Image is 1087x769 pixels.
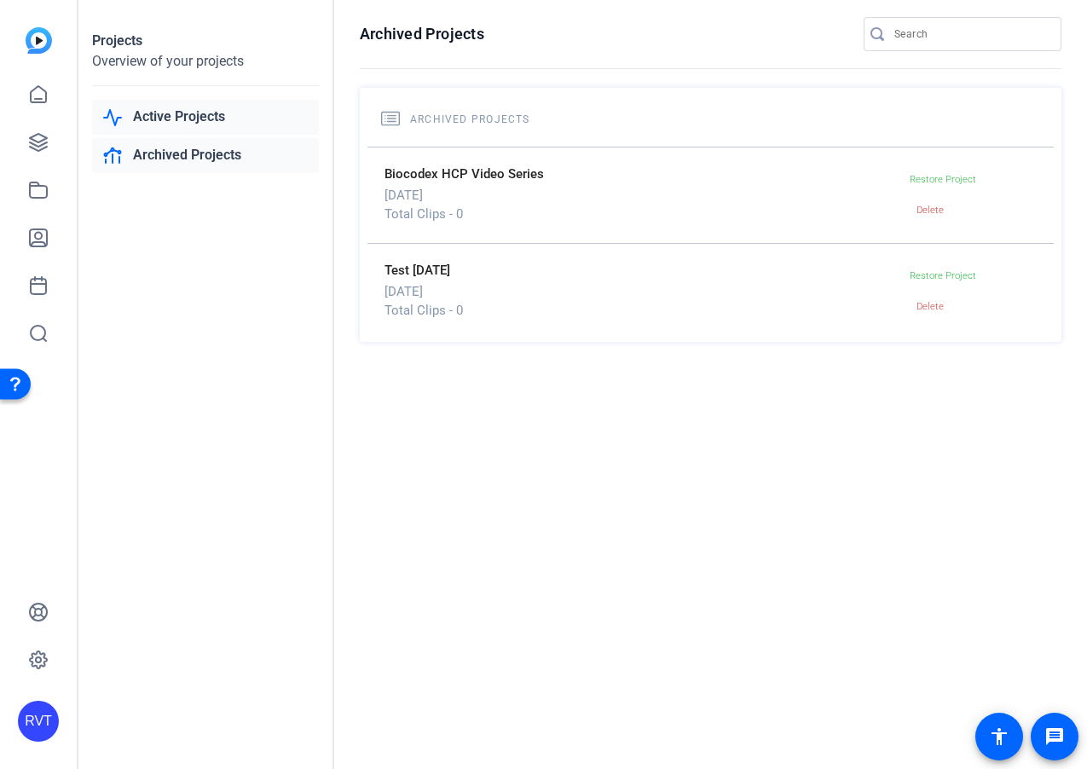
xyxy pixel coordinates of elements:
[894,24,1048,44] input: Search
[384,205,903,224] p: Total Clips - 0
[92,31,319,51] div: Projects
[903,195,957,226] button: Delete
[381,109,1040,130] h2: Archived Projects
[910,270,976,281] span: Restore Project
[916,301,944,312] span: Delete
[384,165,903,184] p: Biocodex HCP Video Series
[910,174,976,185] span: Restore Project
[92,100,319,135] a: Active Projects
[903,165,983,195] button: Restore Project
[384,282,903,302] p: [DATE]
[916,205,944,216] span: Delete
[92,51,319,72] div: Overview of your projects
[92,138,319,173] a: Archived Projects
[384,261,903,280] p: Test [DATE]
[26,27,52,54] img: blue-gradient.svg
[989,726,1009,747] mat-icon: accessibility
[360,24,484,44] h1: Archived Projects
[903,261,983,292] button: Restore Project
[384,186,903,205] p: [DATE]
[1044,726,1065,747] mat-icon: message
[384,301,903,321] p: Total Clips - 0
[903,292,957,322] button: Delete
[18,701,59,742] div: RVT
